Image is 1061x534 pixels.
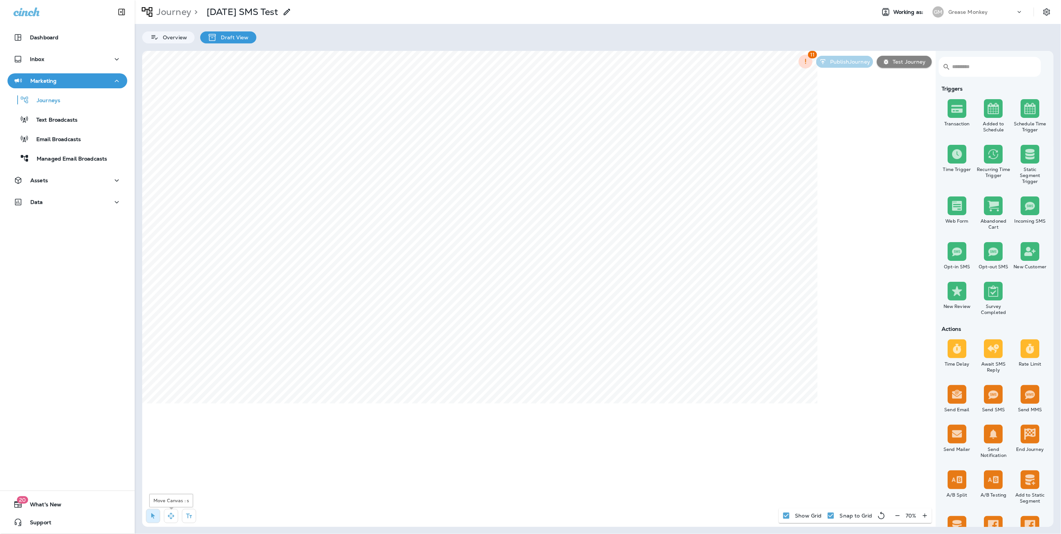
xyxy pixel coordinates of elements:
[1040,5,1054,19] button: Settings
[940,264,974,270] div: Opt-in SMS
[1013,407,1047,413] div: Send MMS
[977,264,1010,270] div: Opt-out SMS
[977,361,1010,373] div: Await SMS Reply
[940,303,974,309] div: New Review
[29,117,77,124] p: Text Broadcasts
[7,52,127,67] button: Inbox
[30,177,48,183] p: Assets
[30,56,44,62] p: Inbox
[30,34,58,40] p: Dashboard
[7,30,127,45] button: Dashboard
[940,446,974,452] div: Send Mailer
[1013,121,1047,133] div: Schedule Time Trigger
[1013,264,1047,270] div: New Customer
[840,513,872,519] p: Snap to Grid
[808,51,817,58] span: 11
[22,501,61,510] span: What's New
[149,494,193,507] div: Move Canvas : s
[29,136,81,143] p: Email Broadcasts
[29,156,107,163] p: Managed Email Broadcasts
[940,121,974,127] div: Transaction
[7,73,127,88] button: Marketing
[940,167,974,173] div: Time Trigger
[207,6,278,18] p: [DATE] SMS Test
[940,407,974,413] div: Send Email
[940,361,974,367] div: Time Delay
[7,92,127,108] button: Journeys
[977,218,1010,230] div: Abandoned Cart
[877,56,932,68] button: Test Journey
[977,446,1010,458] div: Send Notification
[933,6,944,18] div: GM
[940,492,974,498] div: A/B Split
[191,6,198,18] p: >
[1013,218,1047,224] div: Incoming SMS
[217,34,249,40] p: Draft View
[893,9,925,15] span: Working as:
[29,97,60,104] p: Journeys
[1013,492,1047,504] div: Add to Static Segment
[977,407,1010,413] div: Send SMS
[977,167,1010,178] div: Recurring Time Trigger
[7,515,127,530] button: Support
[153,6,191,18] p: Journey
[1013,361,1047,367] div: Rate Limit
[7,112,127,127] button: Text Broadcasts
[906,513,917,519] p: 70 %
[7,195,127,210] button: Data
[17,496,28,504] span: 20
[7,173,127,188] button: Assets
[977,492,1010,498] div: A/B Testing
[1013,446,1047,452] div: End Journey
[30,199,43,205] p: Data
[7,131,127,147] button: Email Broadcasts
[939,86,1048,92] div: Triggers
[111,4,132,19] button: Collapse Sidebar
[1013,167,1047,184] div: Static Segment Trigger
[30,78,57,84] p: Marketing
[977,303,1010,315] div: Survey Completed
[795,513,822,519] p: Show Grid
[948,9,988,15] p: Grease Monkey
[890,59,926,65] p: Test Journey
[977,121,1010,133] div: Added to Schedule
[7,497,127,512] button: 20What's New
[939,326,1048,332] div: Actions
[22,519,51,528] span: Support
[207,6,278,18] div: Labor Day SMS Test
[7,150,127,166] button: Managed Email Broadcasts
[159,34,187,40] p: Overview
[940,218,974,224] div: Web Form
